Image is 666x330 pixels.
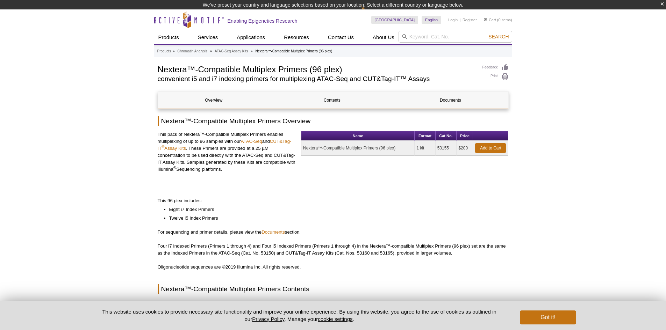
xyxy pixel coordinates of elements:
[158,243,509,257] p: Four i7 Indexed Primers (Primers 1 through 4) and Four i5 Indexed Primers (Primers 1 through 4) i...
[301,141,415,156] td: Nextera™-Compatible Multiplex Primers (96 plex)
[158,229,509,236] p: For sequencing and primer details, please view the section.
[158,76,475,82] h2: convenient i5 and i7 indexing primers for multiplexing ATAC-Seq and CUT&Tag-IT™ Assays
[228,18,298,24] h2: Enabling Epigenetics Research
[520,310,576,324] button: Got it!
[318,316,352,322] button: cookie settings
[232,31,269,44] a: Applications
[210,49,212,53] li: »
[158,92,270,109] a: Overview
[484,18,487,21] img: Your Cart
[173,49,175,53] li: »
[241,139,262,144] a: ATAC-Seq
[158,264,509,271] p: Oligonucleotide sequences are ©2019 Illumina Inc. All rights reserved.
[158,197,509,204] p: This 96 plex includes:
[484,17,496,22] a: Cart
[154,31,183,44] a: Products
[361,5,380,22] img: Change Here
[262,229,285,235] a: Documents
[301,131,415,141] th: Name
[460,16,461,24] li: |
[436,141,457,156] td: 53155
[463,17,477,22] a: Register
[448,17,458,22] a: Login
[457,131,473,141] th: Price
[395,92,506,109] a: Documents
[482,64,509,71] a: Feedback
[488,34,509,39] span: Search
[177,48,207,54] a: Chromatin Analysis
[194,31,222,44] a: Services
[475,143,506,153] a: Add to Cart
[399,31,512,43] input: Keyword, Cat. No.
[173,166,176,170] sup: ®
[371,16,418,24] a: [GEOGRAPHIC_DATA]
[158,131,296,173] p: This pack of Nextera™-Compatible Multiplex Primers enables multiplexing of up to 96 samples with ...
[368,31,399,44] a: About Us
[215,48,248,54] a: ATAC-Seq Assay Kits
[415,131,435,141] th: Format
[252,316,284,322] a: Privacy Policy
[169,299,502,306] li: i7 Indexed Primer 1, store at -20°C
[158,64,475,74] h1: Nextera™-Compatible Multiplex Primers (96 plex)
[162,145,164,149] sup: ®
[484,16,512,24] li: (0 items)
[422,16,441,24] a: English
[169,206,502,213] li: Eight i7 Index Primers
[436,131,457,141] th: Cat No.
[90,308,509,323] p: This website uses cookies to provide necessary site functionality and improve your online experie...
[251,49,253,53] li: »
[415,141,435,156] td: 1 kit
[280,31,313,44] a: Resources
[457,141,473,156] td: $200
[169,215,502,222] li: Twelve i5 Index Primers
[158,116,509,126] h2: Nextera™-Compatible Multiplex Primers Overview
[157,48,171,54] a: Products
[324,31,358,44] a: Contact Us
[255,49,332,53] li: Nextera™-Compatible Multiplex Primers (96 plex)
[276,92,388,109] a: Contents
[486,34,511,40] button: Search
[482,73,509,81] a: Print
[158,284,509,294] h2: Nextera™-Compatible Multiplex Primers Contents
